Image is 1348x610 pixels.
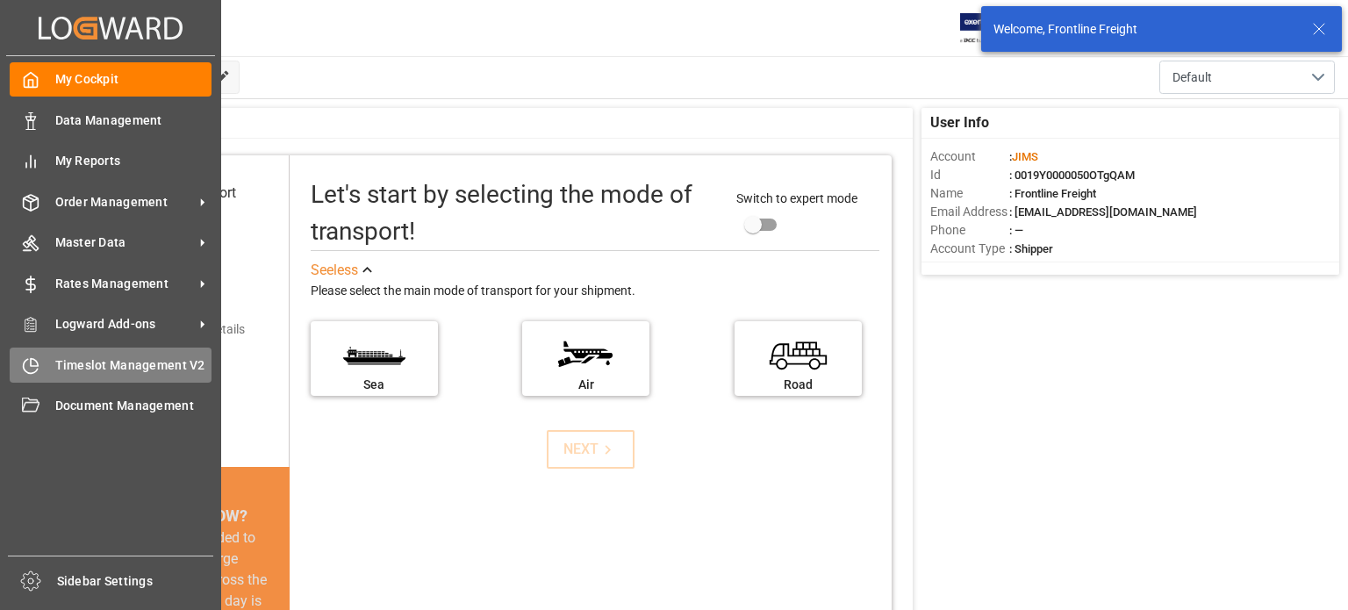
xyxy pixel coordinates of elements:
span: Switch to expert mode [736,191,857,205]
div: Air [531,376,641,394]
span: Default [1172,68,1212,87]
span: : Frontline Freight [1009,187,1096,200]
a: My Cockpit [10,62,212,97]
button: NEXT [547,430,635,469]
span: : Shipper [1009,242,1053,255]
div: Let's start by selecting the mode of transport! [311,176,720,250]
span: Order Management [55,193,194,212]
div: Welcome, Frontline Freight [993,20,1295,39]
div: Please select the main mode of transport for your shipment. [311,281,879,302]
span: Phone [930,221,1009,240]
span: Document Management [55,397,212,415]
span: Logward Add-ons [55,315,194,334]
div: NEXT [563,439,617,460]
span: My Reports [55,152,212,170]
a: Timeslot Management V2 [10,348,212,382]
span: : [1009,150,1038,163]
span: Email Address [930,203,1009,221]
span: Account [930,147,1009,166]
span: Sidebar Settings [57,572,214,591]
a: Data Management [10,103,212,137]
div: See less [311,260,358,281]
span: Data Management [55,111,212,130]
span: My Cockpit [55,70,212,89]
span: : 0019Y0000050OTgQAM [1009,169,1135,182]
span: User Info [930,112,989,133]
span: JIMS [1012,150,1038,163]
img: Exertis%20JAM%20-%20Email%20Logo.jpg_1722504956.jpg [960,13,1021,44]
div: Sea [319,376,429,394]
span: Timeslot Management V2 [55,356,212,375]
span: : — [1009,224,1023,237]
div: Road [743,376,853,394]
span: : [EMAIL_ADDRESS][DOMAIN_NAME] [1009,205,1197,219]
span: Master Data [55,233,194,252]
div: Add shipping details [135,320,245,339]
span: Account Type [930,240,1009,258]
span: Name [930,184,1009,203]
button: open menu [1159,61,1335,94]
span: Id [930,166,1009,184]
span: Rates Management [55,275,194,293]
